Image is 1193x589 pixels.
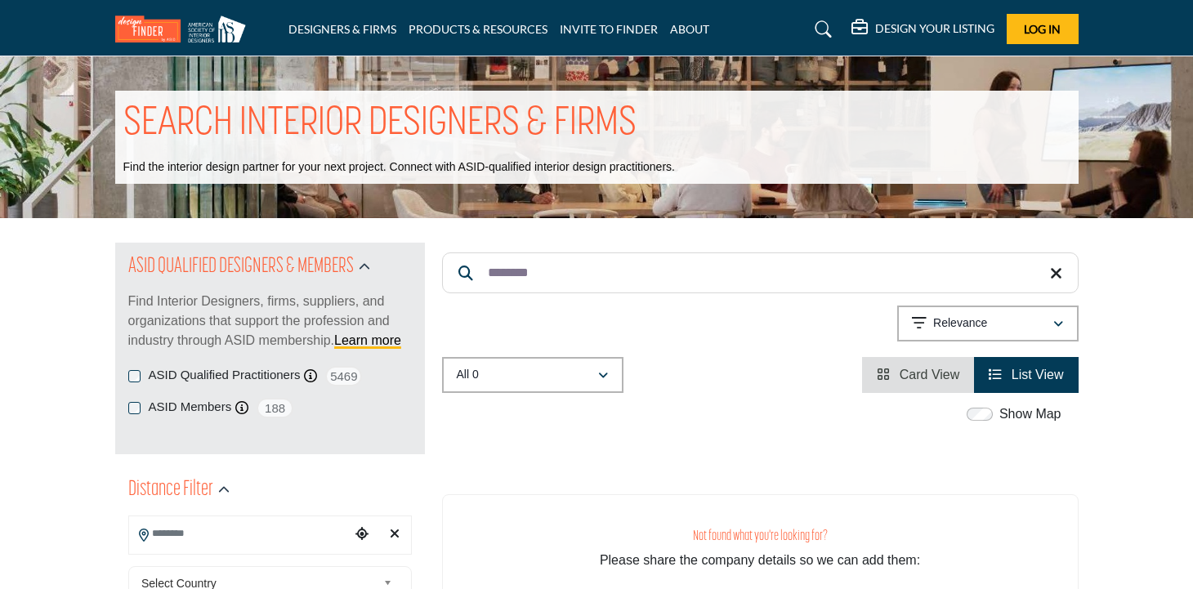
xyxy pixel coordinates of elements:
[334,333,401,347] a: Learn more
[875,21,994,36] h5: DESIGN YOUR LISTING
[128,475,213,505] h2: Distance Filter
[877,368,959,382] a: View Card
[1012,368,1064,382] span: List View
[149,366,301,385] label: ASID Qualified Practitioners
[128,402,141,414] input: ASID Members checkbox
[115,16,254,42] img: Site Logo
[288,22,396,36] a: DESIGNERS & FIRMS
[999,404,1061,424] label: Show Map
[325,366,362,386] span: 5469
[900,368,960,382] span: Card View
[1007,14,1079,44] button: Log In
[1024,22,1061,36] span: Log In
[560,22,658,36] a: INVITE TO FINDER
[799,16,842,42] a: Search
[409,22,547,36] a: PRODUCTS & RESOURCES
[862,357,974,393] li: Card View
[129,518,350,550] input: Search Location
[476,528,1045,545] h3: Not found what you're looking for?
[933,315,987,332] p: Relevance
[897,306,1079,341] button: Relevance
[670,22,709,36] a: ABOUT
[128,370,141,382] input: ASID Qualified Practitioners checkbox
[442,357,623,393] button: All 0
[128,252,354,282] h2: ASID QUALIFIED DESIGNERS & MEMBERS
[123,99,637,149] h1: SEARCH INTERIOR DESIGNERS & FIRMS
[149,398,232,417] label: ASID Members
[350,517,374,552] div: Choose your current location
[257,398,293,418] span: 188
[851,20,994,39] div: DESIGN YOUR LISTING
[442,252,1079,293] input: Search Keyword
[600,553,920,567] span: Please share the company details so we can add them:
[123,159,675,176] p: Find the interior design partner for your next project. Connect with ASID-qualified interior desi...
[989,368,1063,382] a: View List
[457,367,479,383] p: All 0
[128,292,412,350] p: Find Interior Designers, firms, suppliers, and organizations that support the profession and indu...
[382,517,407,552] div: Clear search location
[974,357,1078,393] li: List View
